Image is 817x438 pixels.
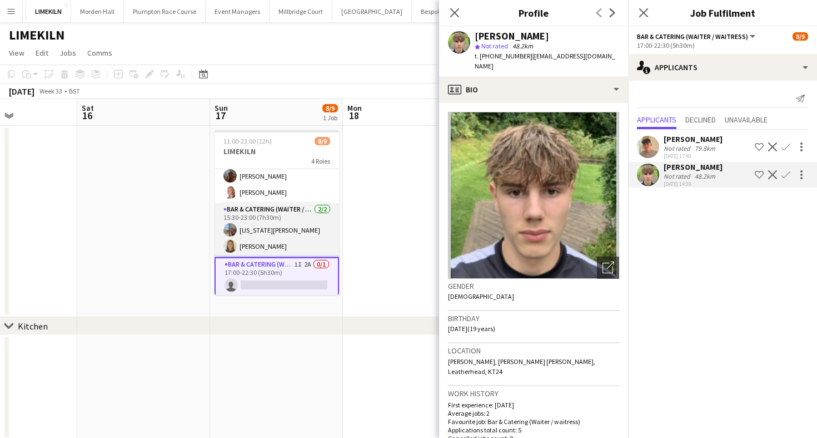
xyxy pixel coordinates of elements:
[448,112,619,279] img: Crew avatar or photo
[439,6,628,20] h3: Profile
[80,109,94,122] span: 16
[4,46,29,60] a: View
[475,31,549,41] div: [PERSON_NAME]
[685,116,716,124] span: Declined
[448,388,619,398] h3: Work history
[628,54,817,81] div: Applicants
[83,46,117,60] a: Comms
[332,1,412,22] button: [GEOGRAPHIC_DATA]
[206,1,270,22] button: Event Managers
[215,146,339,156] h3: LIMEKILN
[213,109,228,122] span: 17
[9,48,24,58] span: View
[664,172,693,180] div: Not rated
[664,180,723,188] div: [DATE] 14:39
[693,144,718,152] div: 79.8km
[323,114,337,122] div: 1 Job
[637,32,757,41] button: Bar & Catering (Waiter / waitress)
[637,116,676,124] span: Applicants
[637,41,808,50] div: 17:00-22:30 (5h30m)
[597,257,619,279] div: Open photos pop-in
[18,321,48,332] div: Kitchen
[693,172,718,180] div: 48.2km
[36,48,48,58] span: Edit
[71,1,124,22] button: Morden Hall
[26,1,71,22] button: LIMEKILN
[270,1,332,22] button: Millbridge Court
[448,292,514,301] span: [DEMOGRAPHIC_DATA]
[215,257,339,297] app-card-role: Bar & Catering (Waiter / waitress)1I2A0/117:00-22:30 (5h30m)
[59,48,76,58] span: Jobs
[475,52,532,60] span: t. [PHONE_NUMBER]
[223,137,272,145] span: 11:00-23:00 (12h)
[475,52,615,70] span: | [EMAIL_ADDRESS][DOMAIN_NAME]
[311,157,330,165] span: 4 Roles
[628,6,817,20] h3: Job Fulfilment
[448,324,495,333] span: [DATE] (19 years)
[31,46,53,60] a: Edit
[82,103,94,113] span: Sat
[9,86,34,97] div: [DATE]
[346,109,362,122] span: 18
[347,103,362,113] span: Mon
[664,162,723,172] div: [PERSON_NAME]
[215,103,228,113] span: Sun
[37,87,64,95] span: Week 33
[510,42,535,50] span: 48.2km
[9,27,64,43] h1: LIMEKILN
[637,32,748,41] span: Bar & Catering (Waiter / waitress)
[448,313,619,323] h3: Birthday
[124,1,206,22] button: Plumpton Race Course
[664,152,723,160] div: [DATE] 17:40
[725,116,768,124] span: Unavailable
[215,130,339,295] app-job-card: 11:00-23:00 (12h)8/9LIMEKILN4 Roles15:30-22:30 (7h)[PERSON_NAME][PERSON_NAME][PERSON_NAME][PERSON...
[215,203,339,257] app-card-role: Bar & Catering (Waiter / waitress)2/215:30-23:00 (7h30m)[US_STATE][PERSON_NAME][PERSON_NAME]
[664,134,723,144] div: [PERSON_NAME]
[448,426,619,434] p: Applications total count: 5
[322,104,338,112] span: 8/9
[448,401,619,409] p: First experience: [DATE]
[448,281,619,291] h3: Gender
[481,42,508,50] span: Not rated
[664,144,693,152] div: Not rated
[448,346,619,356] h3: Location
[448,417,619,426] p: Favourite job: Bar & Catering (Waiter / waitress)
[315,137,330,145] span: 8/9
[87,48,112,58] span: Comms
[412,1,474,22] button: Bespoke Events
[55,46,81,60] a: Jobs
[793,32,808,41] span: 8/9
[439,76,628,103] div: Bio
[448,357,595,376] span: [PERSON_NAME], [PERSON_NAME] [PERSON_NAME], Leatherhead, KT24
[69,87,80,95] div: BST
[448,409,619,417] p: Average jobs: 2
